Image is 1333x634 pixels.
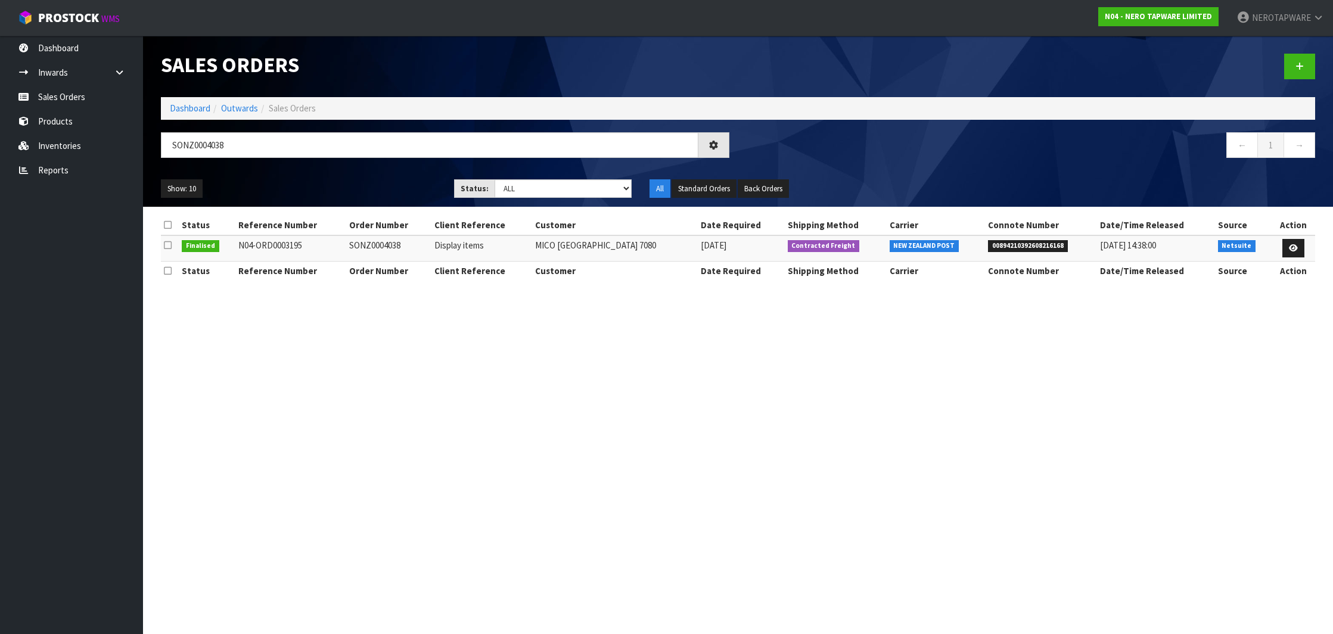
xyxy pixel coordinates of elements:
strong: Status: [461,184,489,194]
td: SONZ0004038 [346,235,431,261]
th: Date Required [698,261,784,280]
button: Back Orders [738,179,789,198]
th: Date/Time Released [1097,261,1215,280]
span: [DATE] [701,240,726,251]
input: Search sales orders [161,132,698,158]
th: Action [1272,216,1315,235]
button: Show: 10 [161,179,203,198]
a: ← [1226,132,1258,158]
th: Carrier [887,216,986,235]
th: Order Number [346,261,431,280]
th: Date Required [698,216,784,235]
span: Sales Orders [269,102,316,114]
a: 1 [1257,132,1284,158]
span: Netsuite [1218,240,1256,252]
th: Source [1215,216,1272,235]
button: Standard Orders [672,179,737,198]
small: WMS [101,13,120,24]
th: Connote Number [985,216,1097,235]
th: Reference Number [235,216,346,235]
th: Connote Number [985,261,1097,280]
button: All [650,179,670,198]
th: Customer [532,261,698,280]
span: 00894210392608216168 [988,240,1068,252]
th: Shipping Method [785,261,887,280]
a: Outwards [221,102,258,114]
nav: Page navigation [747,132,1316,161]
span: Contracted Freight [788,240,860,252]
th: Action [1272,261,1315,280]
th: Customer [532,216,698,235]
th: Carrier [887,261,986,280]
span: [DATE] 14:38:00 [1100,240,1156,251]
th: Client Reference [431,261,532,280]
th: Shipping Method [785,216,887,235]
strong: N04 - NERO TAPWARE LIMITED [1105,11,1212,21]
h1: Sales Orders [161,54,729,77]
a: → [1284,132,1315,158]
th: Status [179,261,235,280]
th: Date/Time Released [1097,216,1215,235]
span: Finalised [182,240,219,252]
th: Source [1215,261,1272,280]
a: Dashboard [170,102,210,114]
th: Client Reference [431,216,532,235]
th: Status [179,216,235,235]
span: NEW ZEALAND POST [890,240,959,252]
td: N04-ORD0003195 [235,235,346,261]
th: Reference Number [235,261,346,280]
td: Display items [431,235,532,261]
span: NEROTAPWARE [1252,12,1311,23]
td: MICO [GEOGRAPHIC_DATA] 7080 [532,235,698,261]
img: cube-alt.png [18,10,33,25]
span: ProStock [38,10,99,26]
th: Order Number [346,216,431,235]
